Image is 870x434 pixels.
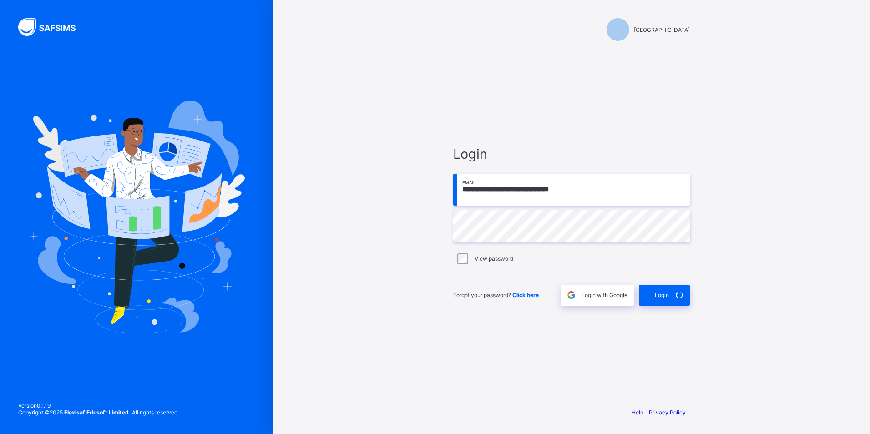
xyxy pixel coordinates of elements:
strong: Flexisaf Edusoft Limited. [64,409,131,416]
label: View password [475,255,513,262]
img: Hero Image [28,101,245,333]
span: Version 0.1.19 [18,402,179,409]
span: Copyright © 2025 All rights reserved. [18,409,179,416]
span: Login [453,146,690,162]
span: [GEOGRAPHIC_DATA] [634,26,690,33]
span: Forgot your password? [453,292,539,298]
span: Login [655,292,669,298]
span: Login with Google [582,292,627,298]
img: SAFSIMS Logo [18,18,86,36]
a: Help [632,409,643,416]
img: google.396cfc9801f0270233282035f929180a.svg [566,290,577,300]
a: Click here [512,292,539,298]
a: Privacy Policy [649,409,686,416]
